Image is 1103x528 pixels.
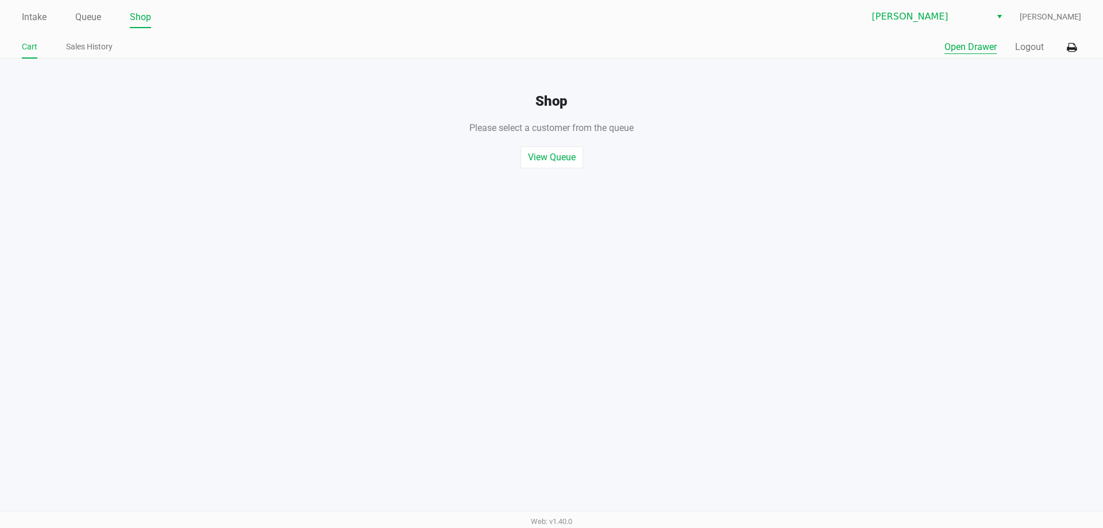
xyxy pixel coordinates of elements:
[944,40,997,54] button: Open Drawer
[66,40,113,54] a: Sales History
[130,9,151,25] a: Shop
[520,147,583,168] button: View Queue
[75,9,101,25] a: Queue
[22,9,47,25] a: Intake
[469,122,634,133] span: Please select a customer from the queue
[1020,11,1081,23] span: [PERSON_NAME]
[22,40,37,54] a: Cart
[872,10,984,24] span: [PERSON_NAME]
[991,6,1008,27] button: Select
[531,517,572,526] span: Web: v1.40.0
[1015,40,1044,54] button: Logout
